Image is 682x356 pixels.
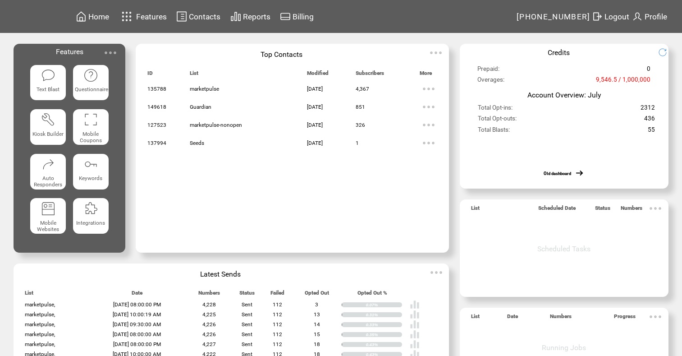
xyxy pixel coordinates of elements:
[478,104,513,115] span: Total Opt-ins:
[242,321,252,328] span: Sent
[307,70,329,80] span: Modified
[273,311,282,318] span: 112
[307,122,323,128] span: [DATE]
[101,44,119,62] img: ellypsis.svg
[314,331,320,338] span: 15
[366,312,402,318] div: 0.31%
[646,308,664,326] img: ellypsis.svg
[261,50,302,59] span: Top Contacts
[648,126,655,137] span: 55
[118,8,169,25] a: Features
[190,70,198,80] span: List
[113,341,161,347] span: [DATE] 08:00:00 PM
[189,12,220,21] span: Contacts
[175,9,222,23] a: Contacts
[420,98,438,116] img: ellypsis.svg
[132,290,142,300] span: Date
[75,86,108,92] span: Questionnaire
[30,198,66,236] a: Mobile Websites
[420,80,438,98] img: ellypsis.svg
[621,205,642,215] span: Numbers
[366,302,402,308] div: 0.07%
[230,11,241,22] img: chart.svg
[307,104,323,110] span: [DATE]
[202,311,216,318] span: 4,225
[537,245,590,253] span: Scheduled Tasks
[83,157,98,171] img: keywords.svg
[538,205,576,215] span: Scheduled Date
[147,86,166,92] span: 135788
[550,313,572,324] span: Numbers
[242,301,252,308] span: Sent
[83,68,98,83] img: questionnaire.svg
[658,48,674,57] img: refresh.png
[280,11,291,22] img: creidtcard.svg
[356,86,369,92] span: 4,367
[37,86,60,92] span: Text Blast
[25,311,55,318] span: marketpulse,
[30,154,66,191] a: Auto Responders
[239,290,255,300] span: Status
[73,198,109,236] a: Integrations
[410,329,420,339] img: poll%20-%20white.svg
[25,341,55,347] span: marketpulse,
[314,321,320,328] span: 14
[273,341,282,347] span: 112
[307,140,323,146] span: [DATE]
[119,9,135,24] img: features.svg
[73,109,109,147] a: Mobile Coupons
[646,199,664,217] img: ellypsis.svg
[229,9,272,23] a: Reports
[357,290,387,300] span: Opted Out %
[200,270,241,278] span: Latest Sends
[279,9,315,23] a: Billing
[202,301,216,308] span: 4,228
[136,12,167,21] span: Features
[644,115,655,126] span: 436
[41,201,55,216] img: mobile-websites.svg
[113,311,161,318] span: [DATE] 10:00:19 AM
[631,9,668,23] a: Profile
[420,70,432,80] span: More
[25,331,55,338] span: marketpulse,
[420,116,438,134] img: ellypsis.svg
[592,11,603,22] img: exit.svg
[76,11,87,22] img: home.svg
[41,157,55,171] img: auto-responders.svg
[190,86,219,92] span: marketpulse
[34,175,62,188] span: Auto Responders
[356,140,359,146] span: 1
[242,311,252,318] span: Sent
[366,342,402,347] div: 0.43%
[614,313,636,324] span: Progress
[73,65,109,102] a: Questionnaire
[37,220,59,232] span: Mobile Websites
[356,122,365,128] span: 326
[30,109,66,147] a: Kiosk Builder
[641,104,655,115] span: 2312
[293,12,314,21] span: Billing
[410,300,420,310] img: poll%20-%20white.svg
[80,131,102,143] span: Mobile Coupons
[83,201,98,216] img: integrations.svg
[632,11,643,22] img: profile.svg
[147,140,166,146] span: 137994
[243,12,270,21] span: Reports
[273,321,282,328] span: 112
[307,86,323,92] span: [DATE]
[410,339,420,349] img: poll%20-%20white.svg
[83,112,98,127] img: coupons.svg
[198,290,220,300] span: Numbers
[30,65,66,102] a: Text Blast
[410,319,420,329] img: poll%20-%20white.svg
[356,70,384,80] span: Subscribers
[477,65,499,76] span: Prepaid:
[190,122,242,128] span: marketpulse-nonopen
[56,47,83,56] span: Features
[113,321,161,328] span: [DATE] 09:30:00 AM
[242,341,252,347] span: Sent
[427,44,445,62] img: ellypsis.svg
[517,12,590,21] span: [PHONE_NUMBER]
[595,205,610,215] span: Status
[356,104,365,110] span: 851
